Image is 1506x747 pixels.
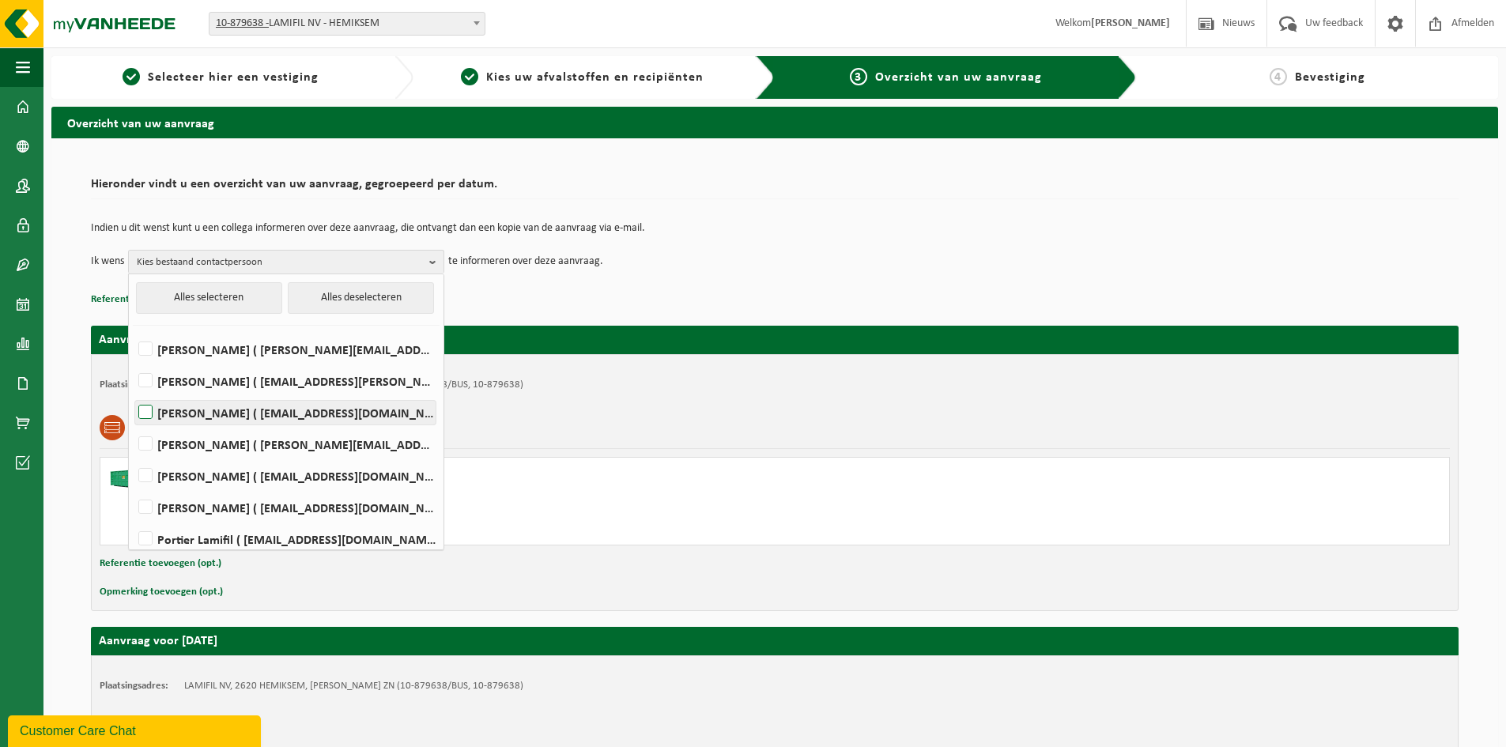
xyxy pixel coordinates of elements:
[99,635,217,647] strong: Aanvraag voor [DATE]
[288,282,434,314] button: Alles deselecteren
[209,13,485,35] span: 10-879638 - LAMIFIL NV - HEMIKSEM
[8,712,264,747] iframe: chat widget
[135,464,436,488] label: [PERSON_NAME] ( [EMAIL_ADDRESS][DOMAIN_NAME] )
[135,527,436,551] label: Portier Lamifil ( [EMAIL_ADDRESS][DOMAIN_NAME] )
[216,17,269,29] tcxspan: Call 10-879638 - via 3CX
[172,511,838,524] div: Aantal: 1
[850,68,867,85] span: 3
[135,401,436,424] label: [PERSON_NAME] ( [EMAIL_ADDRESS][DOMAIN_NAME] )
[148,71,319,84] span: Selecteer hier een vestiging
[184,680,523,692] td: LAMIFIL NV, 2620 HEMIKSEM, [PERSON_NAME] ZN (10-879638/BUS, 10-879638)
[136,282,282,314] button: Alles selecteren
[461,68,478,85] span: 2
[448,250,603,274] p: te informeren over deze aanvraag.
[421,68,744,87] a: 2Kies uw afvalstoffen en recipiënten
[108,466,156,489] img: HK-XC-30-GN-00.png
[91,178,1459,199] h2: Hieronder vindt u een overzicht van uw aanvraag, gegroepeerd per datum.
[1295,71,1365,84] span: Bevestiging
[100,582,223,602] button: Opmerking toevoegen (opt.)
[209,12,485,36] span: 10-879638 - LAMIFIL NV - HEMIKSEM
[100,379,168,390] strong: Plaatsingsadres:
[135,338,436,361] label: [PERSON_NAME] ( [PERSON_NAME][EMAIL_ADDRESS][DOMAIN_NAME] )
[128,250,444,274] button: Kies bestaand contactpersoon
[1270,68,1287,85] span: 4
[99,334,217,346] strong: Aanvraag voor [DATE]
[135,496,436,519] label: [PERSON_NAME] ( [EMAIL_ADDRESS][DOMAIN_NAME] )
[91,250,124,274] p: Ik wens
[100,681,168,691] strong: Plaatsingsadres:
[59,68,382,87] a: 1Selecteer hier een vestiging
[486,71,704,84] span: Kies uw afvalstoffen en recipiënten
[875,71,1042,84] span: Overzicht van uw aanvraag
[51,107,1498,138] h2: Overzicht van uw aanvraag
[1091,17,1170,29] strong: [PERSON_NAME]
[172,524,838,537] div: Containers: C30 - 984
[100,553,221,574] button: Referentie toevoegen (opt.)
[123,68,140,85] span: 1
[91,289,213,310] button: Referentie toevoegen (opt.)
[135,432,436,456] label: [PERSON_NAME] ( [PERSON_NAME][EMAIL_ADDRESS][DOMAIN_NAME] )
[135,369,436,393] label: [PERSON_NAME] ( [EMAIL_ADDRESS][PERSON_NAME][DOMAIN_NAME] )
[137,251,423,274] span: Kies bestaand contactpersoon
[91,223,1459,234] p: Indien u dit wenst kunt u een collega informeren over deze aanvraag, die ontvangt dan een kopie v...
[172,491,838,504] div: Ophalen en plaatsen lege container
